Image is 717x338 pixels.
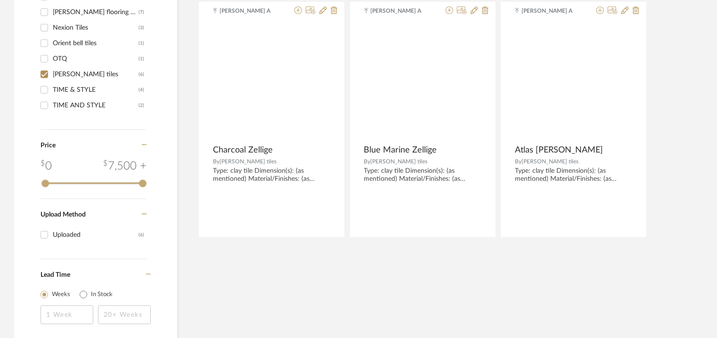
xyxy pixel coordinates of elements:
span: By [213,159,220,164]
span: [PERSON_NAME] tiles [521,159,578,164]
label: Weeks [52,290,70,299]
div: (2) [139,98,144,113]
div: (6) [139,67,144,82]
span: Blue Marine Zellige [364,145,437,155]
span: Lead Time [41,272,70,278]
span: [PERSON_NAME] A [220,7,279,15]
div: 7,500 + [103,158,147,175]
div: Orient bell tiles [53,36,139,51]
div: TIME AND STYLE [53,98,139,113]
input: 1 Week [41,306,93,324]
span: By [515,159,521,164]
span: Atlas [PERSON_NAME] [515,145,603,155]
div: Type: clay tile Dimension(s): (as mentioned) Material/Finishes: (as mentioned) Installation requi... [515,167,632,183]
span: [PERSON_NAME] A [521,7,581,15]
div: Type: clay tile Dimension(s): (as mentioned) Material/Finishes: (as mentioned) Installation requi... [364,167,481,183]
div: TIME & STYLE [53,82,139,97]
span: Upload Method [41,211,86,218]
label: In Stock [91,290,113,299]
div: (7) [139,5,144,20]
span: [PERSON_NAME] tiles [220,159,277,164]
div: (6) [139,227,144,242]
input: 20+ Weeks [98,306,151,324]
span: [PERSON_NAME] tiles [371,159,428,164]
div: [PERSON_NAME] tiles [53,67,139,82]
span: Price [41,142,56,149]
span: Charcoal Zellige [213,145,273,155]
div: Uploaded [53,227,139,242]
div: Nexion Tiles [53,20,139,35]
div: OTQ [53,51,139,66]
div: [PERSON_NAME] flooring and tiles [53,5,139,20]
div: (1) [139,36,144,51]
div: (1) [139,51,144,66]
div: (4) [139,82,144,97]
div: Type: clay tile Dimension(s): (as mentioned) Material/Finishes: (as mentioned) Installation requi... [213,167,330,183]
span: By [364,159,371,164]
span: [PERSON_NAME] A [371,7,430,15]
div: (3) [139,20,144,35]
div: 0 [41,158,52,175]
